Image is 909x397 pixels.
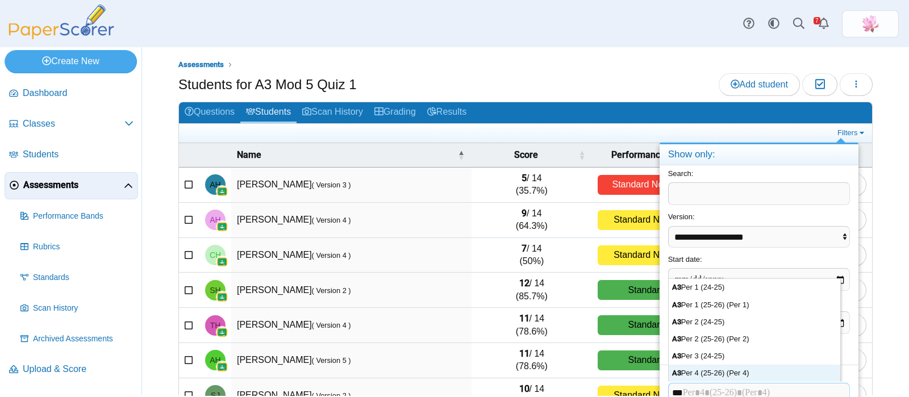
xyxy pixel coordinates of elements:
[23,148,134,161] span: Students
[672,283,681,291] strong: A3
[312,321,351,329] small: ( Version 4 )
[519,383,529,394] b: 10
[519,348,529,359] b: 11
[33,333,134,345] span: Archived Assessments
[33,272,134,283] span: Standards
[660,251,858,294] div: Start date:
[672,369,681,377] strong: A3
[231,273,472,308] td: [PERSON_NAME]
[672,352,681,360] strong: A3
[5,356,138,383] a: Upload & Score
[210,356,220,364] span: Allen Hwee
[210,286,220,294] span: Sharon Huang
[672,317,681,326] strong: A3
[598,315,713,335] div: Standard Met
[5,31,118,41] a: PaperScorer
[669,348,840,365] div: Per 3 (24-25)
[216,256,228,268] img: googleClassroom-logo.png
[660,144,858,165] h4: Show only:
[472,273,593,308] td: / 14 (85.7%)
[598,350,713,370] div: Standard Met
[231,308,472,343] td: [PERSON_NAME]
[312,181,351,189] small: ( Version 3 )
[5,50,137,73] a: Create New
[514,149,538,160] span: Score
[669,296,840,313] div: Per 1 (25-26) (Per 1)
[660,294,858,337] div: End date:
[519,278,529,289] b: 12
[5,172,138,199] a: Assessments
[458,143,465,167] span: Name : Activate to invert sorting
[861,15,879,33] span: Xinmei Li
[231,168,472,203] td: [PERSON_NAME]
[672,300,681,308] strong: A3
[811,11,836,36] a: Alerts
[522,243,527,254] b: 7
[369,102,422,123] a: Grading
[178,60,224,69] span: Assessments
[231,343,472,378] td: [PERSON_NAME]
[312,251,351,260] small: ( Version 4 )
[519,313,529,324] b: 11
[216,361,228,373] img: googleClassroom-logo.png
[16,203,138,230] a: Performance Bands
[669,314,840,331] div: Per 2 (24-25)
[611,149,688,160] span: Performance band
[660,208,858,250] div: Version:
[216,327,228,338] img: googleClassroom-logo.png
[210,321,221,329] span: Terrence Huang
[5,80,138,107] a: Dashboard
[16,264,138,291] a: Standards
[422,102,472,123] a: Results
[33,303,134,314] span: Scan History
[835,127,869,139] a: Filters
[216,221,228,232] img: googleClassroom-logo.png
[731,80,788,89] span: Add student
[33,241,134,253] span: Rubrics
[179,102,240,123] a: Questions
[210,181,220,189] span: Alan Huang
[210,216,220,224] span: Andy Huang
[669,331,840,348] div: Per 2 (25-26) (Per 2)
[861,15,879,33] img: ps.MuGhfZT6iQwmPTCC
[216,186,228,197] img: googleClassroom-logo.png
[16,233,138,261] a: Rubrics
[522,208,527,219] b: 9
[472,343,593,378] td: / 14 (78.6%)
[210,251,221,259] span: Christine Huang
[216,291,228,303] img: googleClassroom-logo.png
[522,173,527,183] b: 5
[598,280,713,300] div: Standard Met
[231,238,472,273] td: [PERSON_NAME]
[672,335,681,343] strong: A3
[297,102,369,123] a: Scan History
[598,175,713,195] div: Standard Not Yet Met
[668,169,694,178] label: Search:
[176,58,227,72] a: Assessments
[240,102,297,123] a: Students
[472,203,593,238] td: / 14 (64.3%)
[5,5,118,39] img: PaperScorer
[669,279,840,296] div: Per 1 (24-25)
[312,356,351,365] small: ( Version 5 )
[598,245,713,265] div: Standard Nearly Met
[23,179,124,191] span: Assessments
[178,75,357,94] h1: Students for A3 Mod 5 Quiz 1
[16,295,138,322] a: Scan History
[5,111,138,138] a: Classes
[23,118,124,130] span: Classes
[312,216,351,224] small: ( Version 4 )
[719,73,800,96] a: Add student
[472,238,593,273] td: / 14 (50%)
[312,286,351,295] small: ( Version 2 )
[5,141,138,169] a: Students
[237,149,261,160] span: Name
[598,210,713,230] div: Standard Nearly Met
[23,363,134,375] span: Upload & Score
[33,211,134,222] span: Performance Bands
[669,365,840,382] div: Per 4 (25-26) (Per 4)
[842,10,899,37] a: ps.MuGhfZT6iQwmPTCC
[578,143,585,167] span: Score : Activate to sort
[23,87,134,99] span: Dashboard
[472,308,593,343] td: / 14 (78.6%)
